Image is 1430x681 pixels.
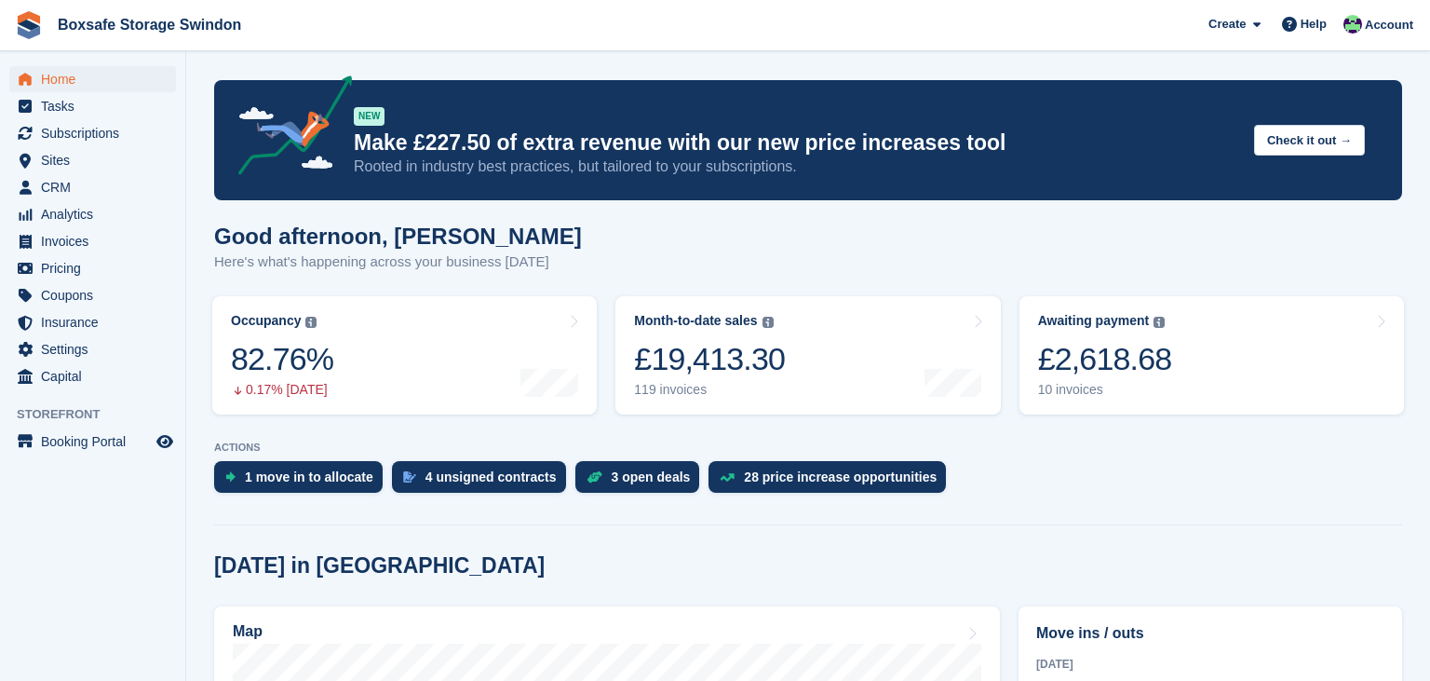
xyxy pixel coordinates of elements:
[1208,15,1246,34] span: Create
[41,363,153,389] span: Capital
[41,201,153,227] span: Analytics
[1153,317,1165,328] img: icon-info-grey-7440780725fd019a000dd9b08b2336e03edf1995a4989e88bcd33f0948082b44.svg
[41,429,153,455] span: Booking Portal
[634,340,785,378] div: £19,413.30
[41,93,153,119] span: Tasks
[41,66,153,92] span: Home
[1254,125,1365,156] button: Check it out →
[9,66,176,92] a: menu
[354,157,1239,177] p: Rooted in industry best practices, but tailored to your subscriptions.
[214,252,582,273] p: Here's what's happening across your business [DATE]
[720,473,735,482] img: price_increase_opportunities-93ffe204e8149a01c8c9dc8f82e8f89637d9d84a8eef4429ea346261dce0b2c0.svg
[392,461,575,502] a: 4 unsigned contracts
[305,317,317,328] img: icon-info-grey-7440780725fd019a000dd9b08b2336e03edf1995a4989e88bcd33f0948082b44.svg
[41,228,153,254] span: Invoices
[233,623,263,640] h2: Map
[41,174,153,200] span: CRM
[354,107,384,126] div: NEW
[1301,15,1327,34] span: Help
[9,429,176,455] a: menu
[612,470,691,484] div: 3 open deals
[1038,313,1150,329] div: Awaiting payment
[245,470,373,484] div: 1 move in to allocate
[231,313,301,329] div: Occupancy
[9,255,176,281] a: menu
[214,553,545,579] h2: [DATE] in [GEOGRAPHIC_DATA]
[1036,656,1384,673] div: [DATE]
[17,405,185,424] span: Storefront
[9,201,176,227] a: menu
[50,9,249,40] a: Boxsafe Storage Swindon
[9,363,176,389] a: menu
[9,120,176,146] a: menu
[403,471,416,483] img: contract_signature_icon-13c848040528278c33f63329250d36e43548de30e8caae1d1a13099fd9432cc5.svg
[587,470,602,484] img: deal-1b604bf984904fb50ccaf53a9ad4b4a5d6e5aea283cecdc64d6e3604feb123c2.svg
[212,296,597,415] a: Occupancy 82.76% 0.17% [DATE]
[9,147,176,173] a: menu
[744,470,937,484] div: 28 price increase opportunities
[708,461,955,502] a: 28 price increase opportunities
[9,174,176,200] a: menu
[231,382,333,398] div: 0.17% [DATE]
[425,470,557,484] div: 4 unsigned contracts
[762,317,774,328] img: icon-info-grey-7440780725fd019a000dd9b08b2336e03edf1995a4989e88bcd33f0948082b44.svg
[214,224,582,249] h1: Good afternoon, [PERSON_NAME]
[41,255,153,281] span: Pricing
[225,471,236,483] img: move_ins_to_allocate_icon-fdf77a2bb77ea45bf5b3d319d69a93e2d87916cf1d5bf7949dd705db3b84f3ca.svg
[9,282,176,308] a: menu
[9,228,176,254] a: menu
[1036,622,1384,645] h2: Move ins / outs
[1038,382,1172,398] div: 10 invoices
[615,296,1000,415] a: Month-to-date sales £19,413.30 119 invoices
[575,461,709,502] a: 3 open deals
[1365,16,1413,34] span: Account
[231,340,333,378] div: 82.76%
[9,309,176,335] a: menu
[1019,296,1404,415] a: Awaiting payment £2,618.68 10 invoices
[214,442,1402,454] p: ACTIONS
[214,461,392,502] a: 1 move in to allocate
[354,129,1239,157] p: Make £227.50 of extra revenue with our new price increases tool
[41,309,153,335] span: Insurance
[223,75,353,182] img: price-adjustments-announcement-icon-8257ccfd72463d97f412b2fc003d46551f7dbcb40ab6d574587a9cd5c0d94...
[9,336,176,362] a: menu
[41,336,153,362] span: Settings
[634,313,757,329] div: Month-to-date sales
[634,382,785,398] div: 119 invoices
[15,11,43,39] img: stora-icon-8386f47178a22dfd0bd8f6a31ec36ba5ce8667c1dd55bd0f319d3a0aa187defe.svg
[41,120,153,146] span: Subscriptions
[41,282,153,308] span: Coupons
[41,147,153,173] span: Sites
[154,430,176,453] a: Preview store
[9,93,176,119] a: menu
[1038,340,1172,378] div: £2,618.68
[1343,15,1362,34] img: Kim Virabi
